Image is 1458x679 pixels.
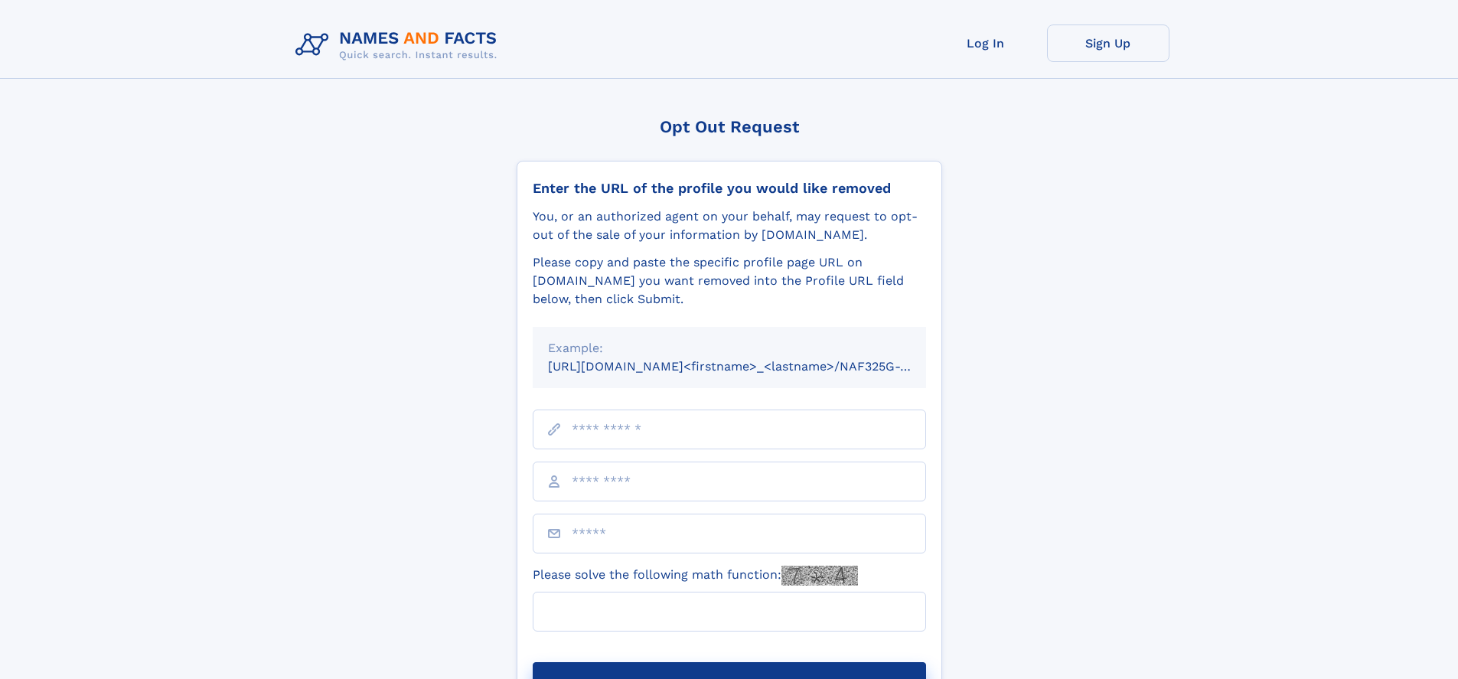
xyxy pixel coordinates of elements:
[925,24,1047,62] a: Log In
[289,24,510,66] img: Logo Names and Facts
[1047,24,1169,62] a: Sign Up
[548,339,911,357] div: Example:
[533,253,926,308] div: Please copy and paste the specific profile page URL on [DOMAIN_NAME] you want removed into the Pr...
[533,207,926,244] div: You, or an authorized agent on your behalf, may request to opt-out of the sale of your informatio...
[548,359,955,374] small: [URL][DOMAIN_NAME]<firstname>_<lastname>/NAF325G-xxxxxxxx
[533,566,858,586] label: Please solve the following math function:
[533,180,926,197] div: Enter the URL of the profile you would like removed
[517,117,942,136] div: Opt Out Request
